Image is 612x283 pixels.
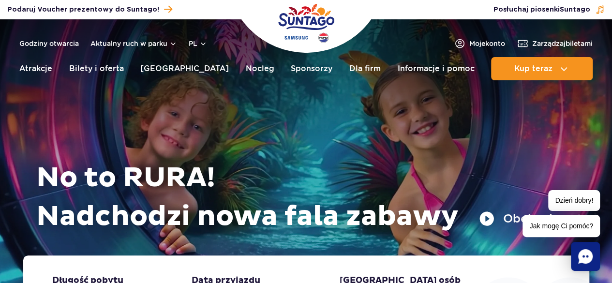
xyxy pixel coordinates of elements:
[571,242,600,271] div: Chat
[560,6,590,13] span: Suntago
[479,211,582,226] button: Obejrzyj spot
[140,57,229,80] a: [GEOGRAPHIC_DATA]
[397,57,474,80] a: Informacje i pomoc
[493,5,605,15] button: Posłuchaj piosenkiSuntago
[491,57,593,80] button: Kup teraz
[19,39,79,48] a: Godziny otwarcia
[469,39,505,48] span: Moje konto
[7,5,159,15] span: Podaruj Voucher prezentowy do Suntago!
[349,57,381,80] a: Dla firm
[517,38,593,49] a: Zarządzajbiletami
[522,215,600,237] span: Jak mogę Ci pomóc?
[36,159,582,236] h1: No to RURA! Nadchodzi nowa fala zabawy
[90,40,177,47] button: Aktualny ruch w parku
[454,38,505,49] a: Mojekonto
[246,57,274,80] a: Nocleg
[291,57,332,80] a: Sponsorzy
[69,57,124,80] a: Bilety i oferta
[532,39,593,48] span: Zarządzaj biletami
[189,39,207,48] button: pl
[19,57,52,80] a: Atrakcje
[7,3,172,16] a: Podaruj Voucher prezentowy do Suntago!
[548,190,600,211] span: Dzień dobry!
[514,64,552,73] span: Kup teraz
[493,5,590,15] span: Posłuchaj piosenki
